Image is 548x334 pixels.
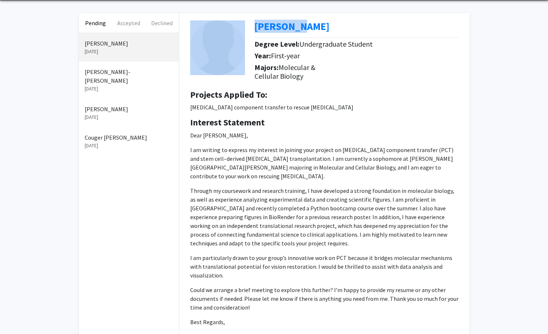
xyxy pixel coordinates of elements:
p: [DATE] [85,48,173,55]
b: Projects Applied To: [190,89,267,100]
p: I am particularly drawn to your group’s innovative work on PCT because it bridges molecular mecha... [190,253,459,280]
p: [MEDICAL_DATA] component transfer to rescue [MEDICAL_DATA] [190,103,459,112]
p: [DATE] [85,85,173,93]
p: [PERSON_NAME] [85,105,173,113]
b: Year: [254,51,271,60]
p: I am writing to express my interest in joining your project on [MEDICAL_DATA] component transfer ... [190,145,459,180]
iframe: Chat [5,301,31,329]
span: Molecular & Cellular Biology [254,63,315,81]
p: [DATE] [85,142,173,149]
p: [PERSON_NAME] [85,39,173,48]
p: [PERSON_NAME]-[PERSON_NAME] [85,67,173,85]
b: Degree Level: [254,39,299,48]
p: Dear [PERSON_NAME], [190,131,459,140]
span: Undergraduate Student [299,39,373,48]
b: Interest Statement [190,117,265,128]
b: [PERSON_NAME] [254,20,329,33]
a: Opens in a new tab [254,20,329,33]
button: Declined [145,13,179,33]
p: Couger [PERSON_NAME] [85,133,173,142]
p: Could we arrange a brief meeting to explore this further? I’m happy to provide my resume or any o... [190,286,459,312]
b: Majors: [254,63,279,72]
p: Through my coursework and research training, I have developed a strong foundation in molecular bi... [190,186,459,248]
button: Accepted [112,13,145,33]
span: First-year [271,51,300,60]
p: [DATE] [85,113,173,121]
img: Profile Picture [190,20,245,75]
p: Best Regards, [190,318,459,326]
button: Pending [79,13,112,33]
